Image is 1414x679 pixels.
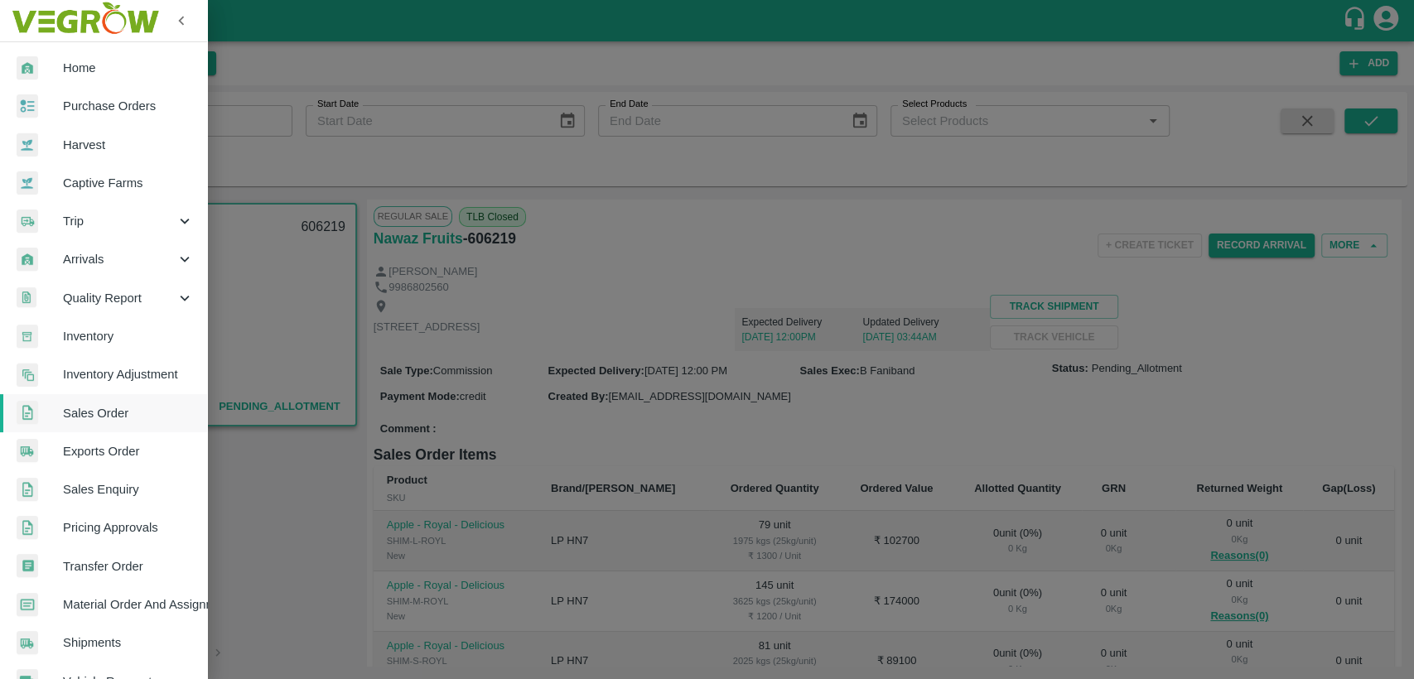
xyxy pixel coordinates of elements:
[63,59,194,77] span: Home
[63,136,194,154] span: Harvest
[17,94,38,118] img: reciept
[17,439,38,463] img: shipments
[63,404,194,422] span: Sales Order
[17,516,38,540] img: sales
[17,401,38,425] img: sales
[63,557,194,575] span: Transfer Order
[63,595,194,614] span: Material Order And Assignment
[63,289,176,307] span: Quality Report
[17,248,38,272] img: whArrival
[63,365,194,383] span: Inventory Adjustment
[17,171,38,195] img: harvest
[17,209,38,234] img: delivery
[17,554,38,578] img: whTransfer
[17,363,38,387] img: inventory
[17,287,36,308] img: qualityReport
[17,478,38,502] img: sales
[63,518,194,537] span: Pricing Approvals
[63,212,176,230] span: Trip
[17,593,38,617] img: centralMaterial
[17,56,38,80] img: whArrival
[17,631,38,655] img: shipments
[63,174,194,192] span: Captive Farms
[17,325,38,349] img: whInventory
[63,250,176,268] span: Arrivals
[17,132,38,157] img: harvest
[63,480,194,498] span: Sales Enquiry
[63,633,194,652] span: Shipments
[63,97,194,115] span: Purchase Orders
[63,327,194,345] span: Inventory
[63,442,194,460] span: Exports Order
